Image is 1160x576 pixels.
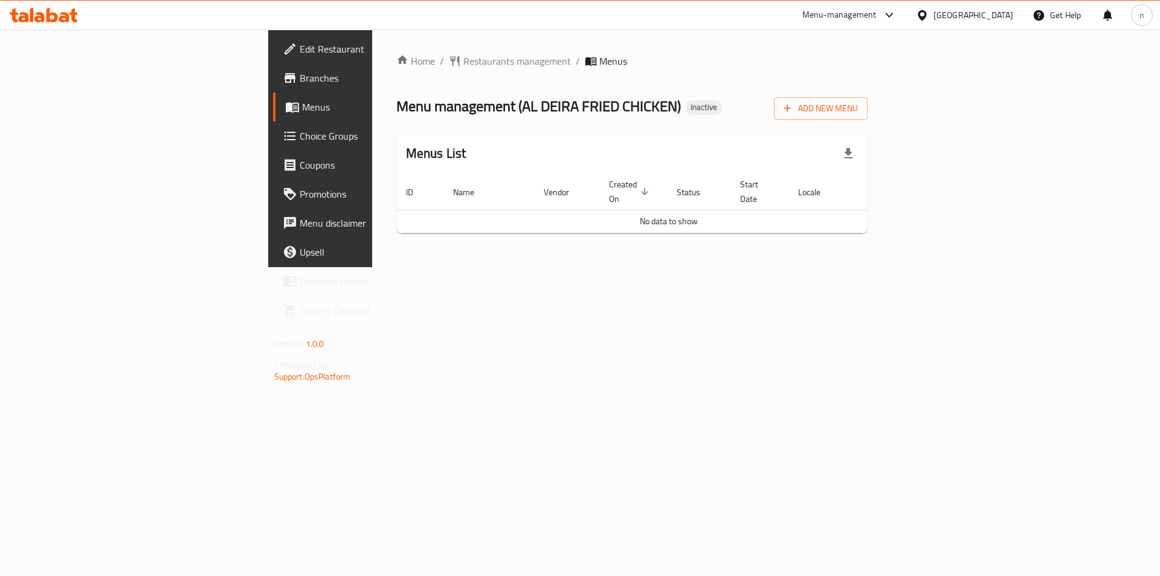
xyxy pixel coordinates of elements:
[686,102,722,112] span: Inactive
[273,180,462,209] a: Promotions
[273,63,462,92] a: Branches
[774,97,868,120] button: Add New Menu
[300,158,453,172] span: Coupons
[640,213,698,229] span: No data to show
[406,185,429,199] span: ID
[300,274,453,288] span: Coverage Report
[677,185,716,199] span: Status
[273,92,462,121] a: Menus
[273,296,462,325] a: Grocery Checklist
[463,54,571,68] span: Restaurants management
[274,369,351,384] a: Support.OpsPlatform
[306,336,324,352] span: 1.0.0
[784,101,858,116] span: Add New Menu
[300,129,453,143] span: Choice Groups
[300,303,453,317] span: Grocery Checklist
[453,185,490,199] span: Name
[302,100,453,114] span: Menus
[802,8,877,22] div: Menu-management
[273,209,462,238] a: Menu disclaimer
[273,238,462,267] a: Upsell
[273,150,462,180] a: Coupons
[609,177,652,206] span: Created On
[1139,8,1144,22] span: n
[273,34,462,63] a: Edit Restaurant
[851,173,941,210] th: Actions
[396,173,941,233] table: enhanced table
[449,54,571,68] a: Restaurants management
[686,100,722,115] div: Inactive
[273,121,462,150] a: Choice Groups
[396,92,681,120] span: Menu management ( AL DEIRA FRIED CHICKEN )
[300,216,453,230] span: Menu disclaimer
[834,139,863,168] div: Export file
[740,177,774,206] span: Start Date
[406,144,466,163] h2: Menus List
[544,185,585,199] span: Vendor
[274,336,304,352] span: Version:
[273,267,462,296] a: Coverage Report
[274,357,330,372] span: Get support on:
[933,8,1013,22] div: [GEOGRAPHIC_DATA]
[798,185,836,199] span: Locale
[396,54,868,68] nav: breadcrumb
[300,42,453,56] span: Edit Restaurant
[300,71,453,85] span: Branches
[300,245,453,259] span: Upsell
[599,54,627,68] span: Menus
[576,54,580,68] li: /
[300,187,453,201] span: Promotions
